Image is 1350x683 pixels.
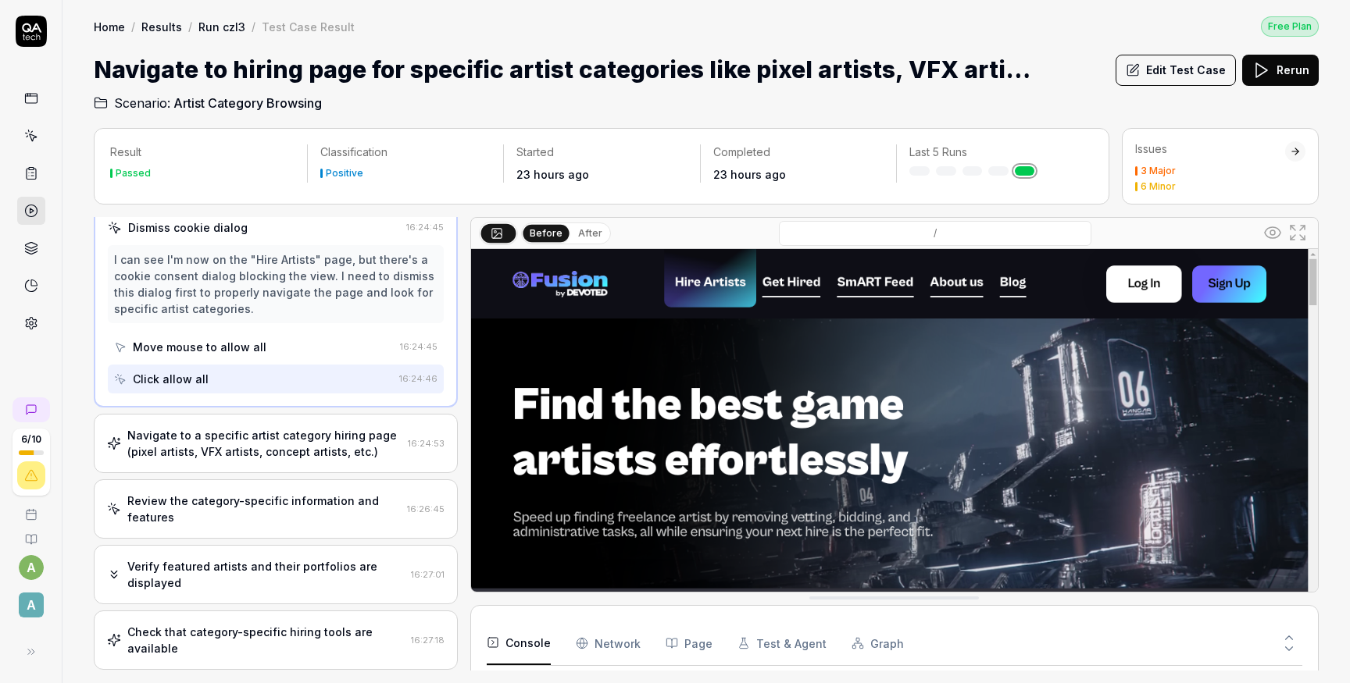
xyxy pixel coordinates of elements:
[141,19,182,34] a: Results
[411,635,445,646] time: 16:27:18
[110,144,295,160] p: Result
[111,94,170,112] span: Scenario:
[127,558,405,591] div: Verify featured artists and their portfolios are displayed
[516,144,687,160] p: Started
[713,168,786,181] time: 23 hours ago
[852,621,904,665] button: Graph
[133,371,209,387] div: Click allow all
[262,19,355,34] div: Test Case Result
[108,333,444,361] button: Move mouse to allow all16:24:45
[127,493,401,525] div: Review the category-specific information and features
[12,397,50,422] a: New conversation
[19,592,44,617] span: A
[576,621,641,665] button: Network
[1141,182,1176,191] div: 6 Minor
[19,555,44,580] button: a
[94,19,125,34] a: Home
[487,621,551,665] button: Console
[1261,16,1319,37] button: Free Plan
[127,427,402,460] div: Navigate to a specific artist category hiring page (pixel artists, VFX artists, concept artists, ...
[666,621,712,665] button: Page
[406,222,444,233] time: 16:24:45
[400,341,437,352] time: 16:24:45
[572,225,609,242] button: After
[909,144,1080,160] p: Last 5 Runs
[713,144,884,160] p: Completed
[131,19,135,34] div: /
[1116,55,1236,86] button: Edit Test Case
[188,19,192,34] div: /
[114,251,437,317] div: I can see I'm now on the "Hire Artists" page, but there's a cookie consent dialog blocking the vi...
[1242,55,1319,86] button: Rerun
[523,224,569,241] button: Before
[21,435,41,444] span: 6 / 10
[516,168,589,181] time: 23 hours ago
[1135,141,1285,157] div: Issues
[737,621,827,665] button: Test & Agent
[326,169,363,178] div: Positive
[198,19,245,34] a: Run czl3
[252,19,255,34] div: /
[1260,220,1285,245] button: Show all interative elements
[127,624,405,656] div: Check that category-specific hiring tools are available
[108,365,444,393] button: Click allow all16:24:46
[6,521,55,546] a: Documentation
[173,94,322,112] span: Artist Category Browsing
[133,339,266,355] div: Move mouse to allow all
[407,503,445,514] time: 16:26:45
[6,496,55,521] a: Book a call with us
[411,569,445,580] time: 16:27:01
[94,94,322,112] a: Scenario:Artist Category Browsing
[128,219,248,236] div: Dismiss cookie dialog
[1285,220,1310,245] button: Open in full screen
[94,52,1031,87] h1: Navigate to hiring page for specific artist categories like pixel artists, VFX artists, or concep...
[1141,166,1176,176] div: 3 Major
[399,373,437,384] time: 16:24:46
[6,580,55,621] button: A
[408,438,445,449] time: 16:24:53
[116,169,151,178] div: Passed
[320,144,491,160] p: Classification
